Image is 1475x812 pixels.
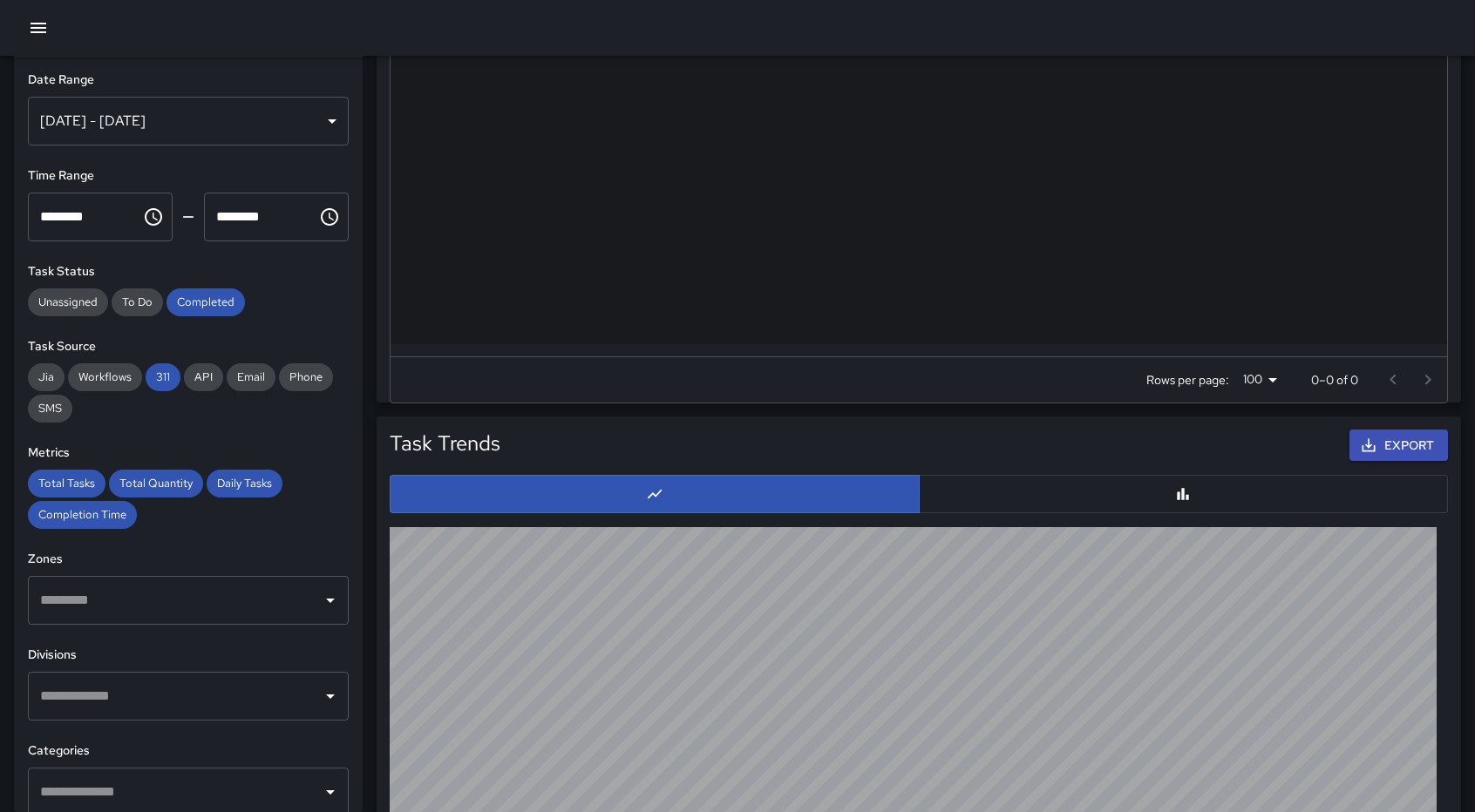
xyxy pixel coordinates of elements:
span: Total Quantity [109,476,203,491]
h6: Divisions [28,646,349,665]
h6: Task Status [28,262,349,281]
div: Jia [28,363,65,391]
span: Phone [279,369,333,384]
h6: Zones [28,550,349,569]
p: 0–0 of 0 [1311,371,1358,389]
span: Completion Time [28,507,137,522]
div: Total Quantity [109,470,203,497]
button: Open [318,684,343,708]
span: Jia [28,369,65,384]
span: Workflows [68,369,142,384]
button: Bar Chart [919,475,1449,513]
span: Unassigned [28,294,108,309]
span: To Do [112,294,163,309]
h6: Categories [28,741,349,761]
button: Line Chart [390,475,920,513]
h5: Task Trends [390,430,500,457]
button: Open [318,780,343,804]
div: 100 [1236,367,1283,392]
div: API [184,363,223,391]
div: Phone [279,363,333,391]
h6: Date Range [28,71,349,90]
button: Export [1349,430,1448,462]
h6: Metrics [28,443,349,463]
div: Completed [167,288,245,316]
span: Daily Tasks [207,476,282,491]
div: Total Tasks [28,470,105,497]
div: Completion Time [28,501,137,529]
button: Choose time, selected time is 12:00 AM [136,200,171,234]
span: Completed [167,294,245,309]
h6: Time Range [28,166,349,186]
div: 311 [146,363,180,391]
span: API [184,369,223,384]
button: Open [318,588,343,612]
div: Workflows [68,363,142,391]
span: 311 [146,369,180,384]
button: Choose time, selected time is 11:59 PM [312,200,347,234]
h6: Task Source [28,337,349,356]
svg: Line Chart [646,485,663,503]
p: Rows per page: [1146,371,1229,389]
div: SMS [28,395,72,423]
div: [DATE] - [DATE] [28,97,349,145]
div: Email [227,363,275,391]
div: Daily Tasks [207,470,282,497]
div: To Do [112,288,163,316]
span: Email [227,369,275,384]
span: Total Tasks [28,476,105,491]
svg: Bar Chart [1174,485,1192,503]
div: Unassigned [28,288,108,316]
span: SMS [28,401,72,416]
